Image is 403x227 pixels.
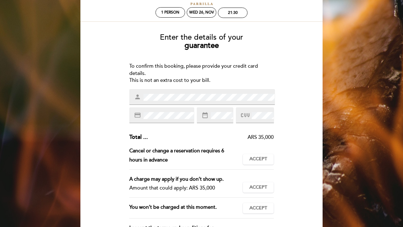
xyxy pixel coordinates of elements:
[243,154,274,165] button: Accept
[249,184,267,191] span: Accept
[228,10,238,15] div: 21:30
[148,134,274,141] div: ARS 35,000
[161,10,179,15] span: 1 person
[184,41,219,50] b: guarantee
[129,133,148,140] span: Total ...
[243,203,274,213] button: Accept
[129,175,238,184] div: A charge may apply if you don’t show up.
[129,146,243,165] div: Cancel or change a reservation requires 6 hours in advance
[249,156,267,162] span: Accept
[249,205,267,212] span: Accept
[189,10,214,15] div: Wed 26, Nov
[134,94,141,100] i: person
[129,203,243,213] div: You won’t be charged at this moment.
[129,63,274,84] div: To confirm this booking, please provide your credit card details. This is not an extra cost to yo...
[201,112,208,119] i: date_range
[243,182,274,193] button: Accept
[134,112,141,119] i: credit_card
[160,33,243,42] span: Enter the details of your
[129,184,238,193] div: Amount that could apply: ARS 35,000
